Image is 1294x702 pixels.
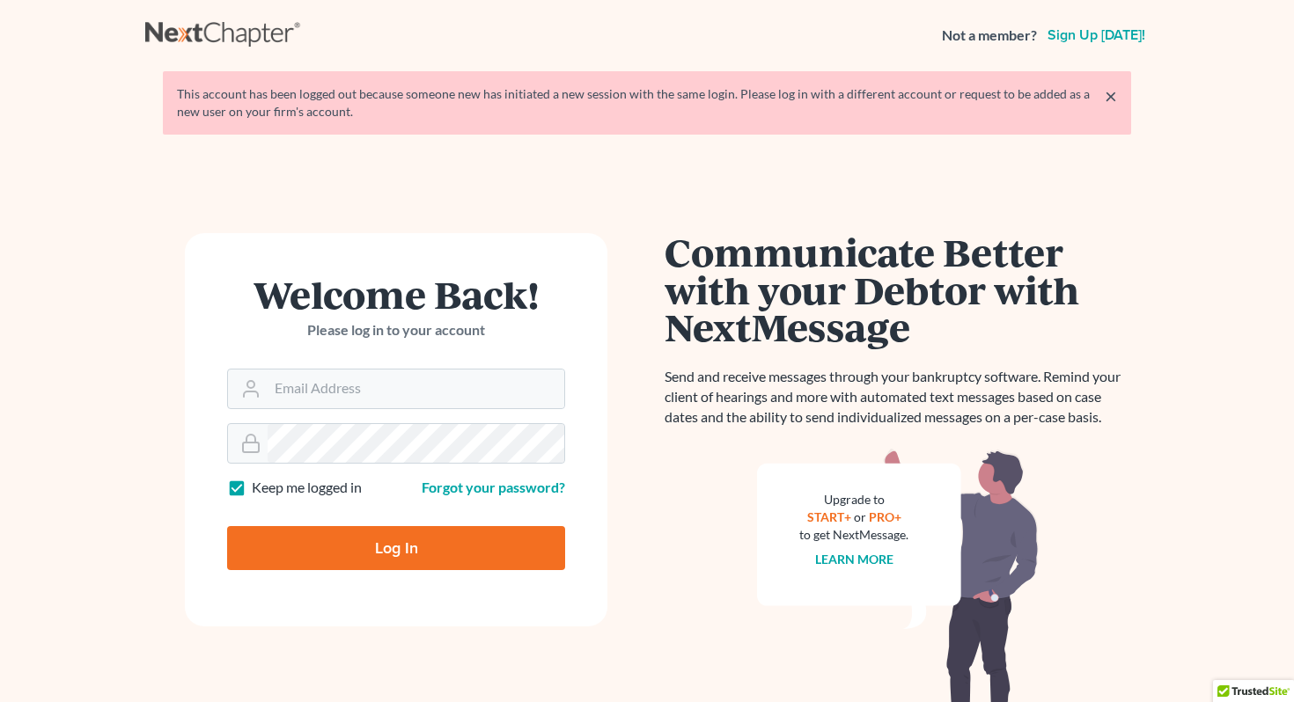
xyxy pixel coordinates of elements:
a: Forgot your password? [422,479,565,495]
div: to get NextMessage. [799,526,908,544]
p: Please log in to your account [227,320,565,340]
a: × [1105,85,1117,106]
label: Keep me logged in [252,478,362,498]
h1: Welcome Back! [227,275,565,313]
a: Learn more [815,552,893,567]
div: Upgrade to [799,491,908,508]
strong: Not a member? [942,26,1037,46]
p: Send and receive messages through your bankruptcy software. Remind your client of hearings and mo... [665,367,1131,428]
h1: Communicate Better with your Debtor with NextMessage [665,233,1131,346]
input: Log In [227,526,565,570]
a: Sign up [DATE]! [1044,28,1149,42]
div: This account has been logged out because someone new has initiated a new session with the same lo... [177,85,1117,121]
span: or [854,509,866,524]
a: START+ [807,509,851,524]
a: PRO+ [869,509,901,524]
input: Email Address [268,369,564,408]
